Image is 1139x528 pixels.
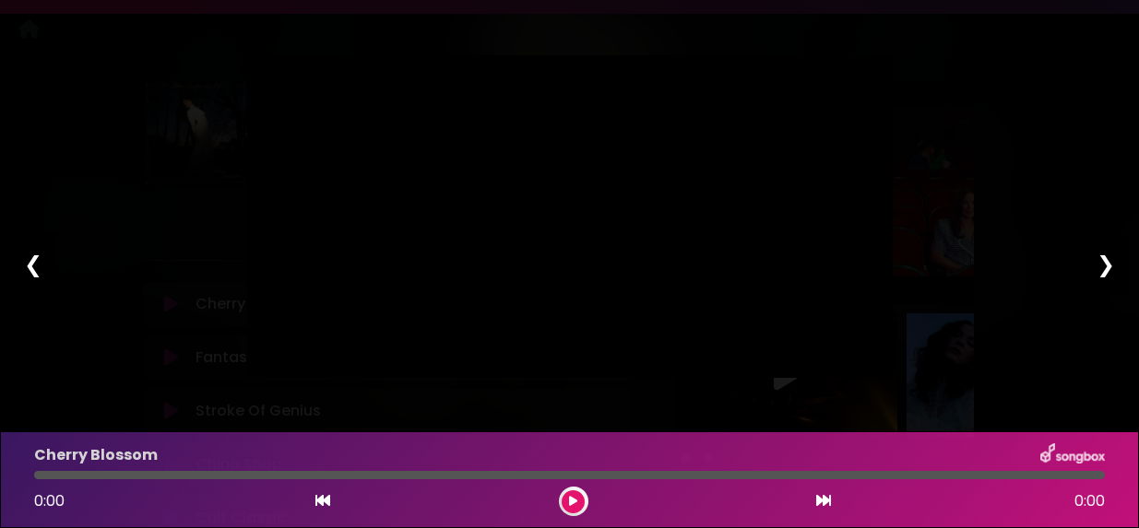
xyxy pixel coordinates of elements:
div: ❯ [1082,233,1130,296]
span: 0:00 [1074,490,1105,512]
img: songbox-logo-white.png [1040,443,1105,467]
p: Cherry Blossom [34,444,158,466]
div: ❮ [9,233,57,296]
span: 0:00 [34,490,65,511]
